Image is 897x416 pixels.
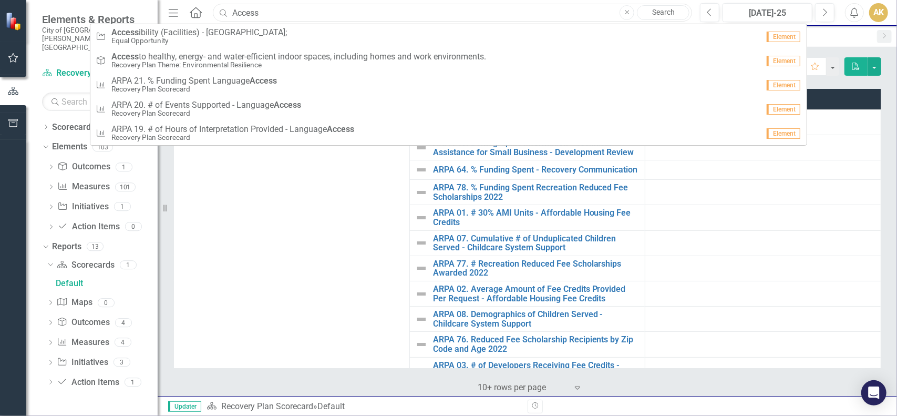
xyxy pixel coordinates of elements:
a: Initiatives [57,201,108,213]
input: Search Below... [42,93,147,111]
span: ARPA 19. # of Hours of Interpretation Provided - Language [111,125,354,134]
span: to healthy, energy- and water-efficient indoor spaces, including homes and work environments. [111,52,486,62]
span: Element [767,128,800,139]
a: to healthy, energy- and water-efficient indoor spaces, including homes and work environments.Reco... [90,48,807,73]
div: » [207,401,520,413]
span: Element [767,32,800,42]
small: Recovery Plan Theme: Environmental Resilience [111,61,486,69]
a: ARPA 40. Demographic Information - Technical Assistance for Small Business - Development Review [433,138,640,157]
a: Recovery Plan Scorecard [42,67,147,79]
a: ibility (Facilities) - [GEOGRAPHIC_DATA];Equal OpportunityElement [90,24,807,48]
a: Scorecards [57,259,114,271]
input: Search ClearPoint... [213,4,692,22]
span: Elements & Reports [42,13,147,26]
a: Measures [57,337,109,349]
img: Not Defined [415,186,428,199]
strong: Access [274,100,301,110]
small: Recovery Plan Scorecard [111,85,277,93]
a: ARPA 07. Cumulative # of Unduplicated Children Served - Childcare System Support [433,234,640,252]
span: ARPA 21. % Funding Spent Language [111,76,277,86]
img: Not Defined [415,164,428,176]
a: ARPA 02. Average Amount of Fee Credits Provided Per Request - Affordable Housing Fee Credits [433,285,640,303]
div: 4 [115,338,131,347]
td: Double-Click to Edit Right Click for Context Menu [409,205,645,230]
img: Not Defined [415,211,428,224]
a: ARPA 77. # Recreation Reduced Fee Scholarships Awarded 2022 [433,259,640,278]
strong: Access [327,124,354,134]
a: Reports [52,241,81,253]
small: Recovery Plan Scorecard [111,109,301,117]
a: Default [53,275,158,291]
td: Double-Click to Edit Right Click for Context Menu [409,307,645,332]
div: [DATE]-25 [726,7,809,19]
td: Double-Click to Edit Right Click for Context Menu [409,230,645,256]
a: Scorecards [52,121,95,134]
a: ARPA 19. # of Hours of Interpretation Provided - LanguageAccessRecovery Plan ScorecardElement [90,121,807,145]
a: ARPA 21. % Funding Spent LanguageAccessRecovery Plan ScorecardElement [90,73,807,97]
div: 3 [114,358,130,367]
img: Not Defined [415,288,428,300]
div: Default [317,401,345,411]
a: Maps [57,297,92,309]
div: 103 [92,143,113,151]
a: Action Items [57,377,119,389]
img: ClearPoint Strategy [5,12,24,31]
button: AK [869,3,888,22]
a: ARPA 03. # of Developers Receiving Fee Credits - Affordable Housing Fee Credits [433,361,640,379]
img: Not Defined [415,262,428,275]
a: ARPA 20. # of Events Supported - LanguageAccessRecovery Plan ScorecardElement [90,97,807,121]
img: Not Defined [415,141,428,154]
td: Double-Click to Edit Right Click for Context Menu [409,332,645,357]
img: Not Defined [415,363,428,376]
div: Open Intercom Messenger [861,380,886,405]
a: Search [637,5,689,20]
div: 1 [114,202,131,211]
td: Double-Click to Edit Right Click for Context Menu [409,256,645,281]
a: ARPA 01. # 30% AMI Units - Affordable Housing Fee Credits [433,208,640,227]
img: Not Defined [415,313,428,326]
span: Element [767,80,800,90]
div: 13 [87,242,104,251]
span: ibility (Facilities) - [GEOGRAPHIC_DATA]; [111,28,287,37]
a: Outcomes [57,317,109,329]
small: City of [GEOGRAPHIC_DATA][PERSON_NAME], [GEOGRAPHIC_DATA] [42,26,147,52]
span: Element [767,104,800,115]
td: Double-Click to Edit Right Click for Context Menu [409,357,645,382]
td: Double-Click to Edit Right Click for Context Menu [409,180,645,205]
a: Initiatives [57,357,108,369]
div: 101 [115,182,136,191]
a: ARPA 64. % Funding Spent - Recovery Communication [433,165,640,175]
div: 4 [115,318,132,327]
a: Outcomes [57,161,110,173]
div: 1 [120,260,137,269]
div: Default [56,279,158,288]
td: Double-Click to Edit Right Click for Context Menu [409,281,645,306]
img: Not Defined [415,338,428,351]
a: ARPA 78. % Funding Spent Recreation Reduced Fee Scholarships 2022 [433,183,640,201]
div: 1 [116,163,132,171]
div: 1 [125,378,141,387]
strong: Access [250,76,277,86]
a: ARPA 08. Demographics of Children Served - Childcare System Support [433,310,640,328]
img: Not Defined [415,237,428,249]
td: Double-Click to Edit Right Click for Context Menu [409,160,645,180]
a: ARPA 76. Reduced Fee Scholarship Recipients by Zip Code and Age 2022 [433,335,640,353]
a: Recovery Plan Scorecard [221,401,313,411]
a: Action Items [57,221,119,233]
div: 0 [125,222,142,231]
small: Equal Opportunity [111,37,287,45]
td: Double-Click to Edit Right Click for Context Menu [409,135,645,160]
div: 0 [98,298,115,307]
small: Recovery Plan Scorecard [111,134,354,141]
a: Elements [52,141,87,153]
span: Element [767,56,800,66]
a: Measures [57,181,109,193]
span: ARPA 20. # of Events Supported - Language [111,100,301,110]
span: Updater [168,401,201,412]
button: [DATE]-25 [723,3,812,22]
